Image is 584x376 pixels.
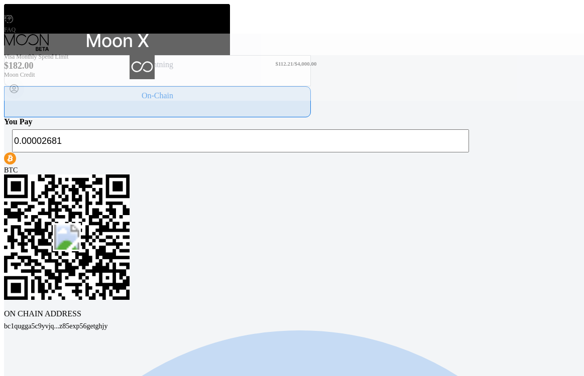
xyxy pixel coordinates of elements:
div: You Pay [4,117,477,126]
div: On-Chain [4,86,300,117]
div: EN [4,14,14,21]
